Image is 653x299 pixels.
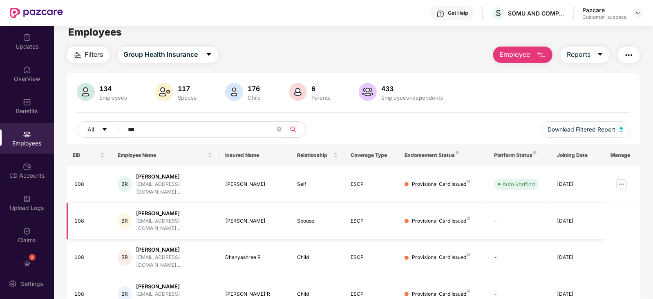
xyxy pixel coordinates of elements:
[225,181,284,188] div: [PERSON_NAME]
[18,280,45,288] div: Settings
[582,6,626,14] div: Pazcare
[541,121,630,138] button: Download Filtered Report
[23,66,31,74] img: svg+xml;base64,PHN2ZyBpZD0iSG9tZSIgeG1sbnM9Imh0dHA6Ly93d3cudzMub3JnLzIwMDAvc3ZnIiB3aWR0aD0iMjAiIG...
[136,254,212,269] div: [EMAIL_ADDRESS][DOMAIN_NAME]...
[68,26,122,38] span: Employees
[412,217,470,225] div: Provisional Card Issued
[467,180,470,183] img: svg+xml;base64,PHN2ZyB4bWxucz0iaHR0cDovL3d3dy53My5vcmcvMjAwMC9zdmciIHdpZHRoPSI4IiBoZWlnaHQ9IjgiIH...
[550,144,604,166] th: Joining Date
[412,254,470,261] div: Provisional Card Issued
[225,254,284,261] div: Dhanyashree R
[557,290,598,298] div: [DATE]
[118,47,218,63] button: Group Health Insurancecaret-down
[286,126,302,133] span: search
[73,50,83,60] img: svg+xml;base64,PHN2ZyB4bWxucz0iaHR0cDovL3d3dy53My5vcmcvMjAwMC9zdmciIHdpZHRoPSIyNCIgaGVpZ2h0PSIyNC...
[380,85,445,93] div: 433
[557,181,598,188] div: [DATE]
[467,290,470,293] img: svg+xml;base64,PHN2ZyB4bWxucz0iaHR0cDovL3d3dy53My5vcmcvMjAwMC9zdmciIHdpZHRoPSI4IiBoZWlnaHQ9IjgiIH...
[111,144,219,166] th: Employee Name
[177,85,199,93] div: 117
[136,246,212,254] div: [PERSON_NAME]
[597,51,604,58] span: caret-down
[448,10,468,16] div: Get Help
[412,181,470,188] div: Provisional Card Issued
[310,94,333,101] div: Parents
[23,195,31,203] img: svg+xml;base64,PHN2ZyBpZD0iVXBsb2FkX0xvZ3MiIGRhdGEtbmFtZT0iVXBsb2FkIExvZ3MiIHhtbG5zPSJodHRwOi8vd3...
[496,8,501,18] span: S
[118,176,132,192] div: BR
[351,290,392,298] div: ESCP
[98,94,129,101] div: Employees
[23,259,31,268] img: svg+xml;base64,PHN2ZyBpZD0iRW5kb3JzZW1lbnRzIiB4bWxucz0iaHR0cDovL3d3dy53My5vcmcvMjAwMC9zdmciIHdpZH...
[155,83,173,101] img: svg+xml;base64,PHN2ZyB4bWxucz0iaHR0cDovL3d3dy53My5vcmcvMjAwMC9zdmciIHhtbG5zOnhsaW5rPSJodHRwOi8vd3...
[344,144,398,166] th: Coverage Type
[467,216,470,220] img: svg+xml;base64,PHN2ZyB4bWxucz0iaHR0cDovL3d3dy53My5vcmcvMjAwMC9zdmciIHdpZHRoPSI4IiBoZWlnaHQ9IjgiIH...
[582,14,626,20] div: Customer_success
[102,127,107,133] span: caret-down
[136,181,212,196] div: [EMAIL_ADDRESS][DOMAIN_NAME]...
[561,47,610,63] button: Reportscaret-down
[297,181,338,188] div: Self
[23,227,31,235] img: svg+xml;base64,PHN2ZyBpZD0iQ2xhaW0iIHhtbG5zPSJodHRwOi8vd3d3LnczLm9yZy8yMDAwL3N2ZyIgd2lkdGg9IjIwIi...
[380,94,445,101] div: Employees+dependents
[557,254,598,261] div: [DATE]
[456,151,459,154] img: svg+xml;base64,PHN2ZyB4bWxucz0iaHR0cDovL3d3dy53My5vcmcvMjAwMC9zdmciIHdpZHRoPSI4IiBoZWlnaHQ9IjgiIH...
[557,217,598,225] div: [DATE]
[502,180,535,188] div: Auto Verified
[493,47,552,63] button: Employee
[548,125,615,134] span: Download Filtered Report
[225,217,284,225] div: [PERSON_NAME]
[85,49,103,60] span: Filters
[23,33,31,42] img: svg+xml;base64,PHN2ZyBpZD0iVXBkYXRlZCIgeG1sbnM9Imh0dHA6Ly93d3cudzMub3JnLzIwMDAvc3ZnIiB3aWR0aD0iMj...
[619,127,624,132] img: svg+xml;base64,PHN2ZyB4bWxucz0iaHR0cDovL3d3dy53My5vcmcvMjAwMC9zdmciIHhtbG5zOnhsaW5rPSJodHRwOi8vd3...
[206,51,212,58] span: caret-down
[118,213,132,229] div: BR
[467,253,470,256] img: svg+xml;base64,PHN2ZyB4bWxucz0iaHR0cDovL3d3dy53My5vcmcvMjAwMC9zdmciIHdpZHRoPSI4IiBoZWlnaHQ9IjgiIH...
[624,50,634,60] img: svg+xml;base64,PHN2ZyB4bWxucz0iaHR0cDovL3d3dy53My5vcmcvMjAwMC9zdmciIHdpZHRoPSIyNCIgaGVpZ2h0PSIyNC...
[436,10,445,18] img: svg+xml;base64,PHN2ZyBpZD0iSGVscC0zMngzMiIgeG1sbnM9Imh0dHA6Ly93d3cudzMub3JnLzIwMDAvc3ZnIiB3aWR0aD...
[567,49,590,60] span: Reports
[297,217,338,225] div: Spouse
[77,83,95,101] img: svg+xml;base64,PHN2ZyB4bWxucz0iaHR0cDovL3d3dy53My5vcmcvMjAwMC9zdmciIHhtbG5zOnhsaW5rPSJodHRwOi8vd3...
[225,290,284,298] div: [PERSON_NAME] R
[136,217,212,233] div: [EMAIL_ADDRESS][DOMAIN_NAME]...
[246,85,263,93] div: 176
[29,254,36,261] div: 2
[297,254,338,261] div: Child
[351,254,392,261] div: ESCP
[246,94,263,101] div: Child
[88,125,94,134] span: All
[136,210,212,217] div: [PERSON_NAME]
[75,254,105,261] div: 108
[351,217,392,225] div: ESCP
[23,163,31,171] img: svg+xml;base64,PHN2ZyBpZD0iQ0RfQWNjb3VudHMiIGRhdGEtbmFtZT0iQ0QgQWNjb3VudHMiIHhtbG5zPSJodHRwOi8vd3...
[635,10,642,16] img: svg+xml;base64,PHN2ZyBpZD0iRHJvcGRvd24tMzJ4MzIiIHhtbG5zPSJodHRwOi8vd3d3LnczLm9yZy8yMDAwL3N2ZyIgd2...
[73,152,99,158] span: EID
[23,98,31,106] img: svg+xml;base64,PHN2ZyBpZD0iQmVuZWZpdHMiIHhtbG5zPSJodHRwOi8vd3d3LnczLm9yZy8yMDAwL3N2ZyIgd2lkdGg9Ij...
[98,85,129,93] div: 134
[9,280,17,288] img: svg+xml;base64,PHN2ZyBpZD0iU2V0dGluZy0yMHgyMCIgeG1sbnM9Imh0dHA6Ly93d3cudzMub3JnLzIwMDAvc3ZnIiB3aW...
[615,178,628,191] img: manageButton
[124,49,198,60] span: Group Health Insurance
[277,127,282,132] span: close-circle
[75,217,105,225] div: 108
[136,283,212,290] div: [PERSON_NAME]
[533,151,537,154] img: svg+xml;base64,PHN2ZyB4bWxucz0iaHR0cDovL3d3dy53My5vcmcvMjAwMC9zdmciIHdpZHRoPSI4IiBoZWlnaHQ9IjgiIH...
[297,152,332,158] span: Relationship
[405,152,481,158] div: Endorsement Status
[488,203,550,240] td: -
[289,83,307,101] img: svg+xml;base64,PHN2ZyB4bWxucz0iaHR0cDovL3d3dy53My5vcmcvMjAwMC9zdmciIHhtbG5zOnhsaW5rPSJodHRwOi8vd3...
[359,83,377,101] img: svg+xml;base64,PHN2ZyB4bWxucz0iaHR0cDovL3d3dy53My5vcmcvMjAwMC9zdmciIHhtbG5zOnhsaW5rPSJodHRwOi8vd3...
[225,83,243,101] img: svg+xml;base64,PHN2ZyB4bWxucz0iaHR0cDovL3d3dy53My5vcmcvMjAwMC9zdmciIHhtbG5zOnhsaW5rPSJodHRwOi8vd3...
[286,121,306,138] button: search
[67,47,110,63] button: Filters
[604,144,640,166] th: Manage
[10,8,63,18] img: New Pazcare Logo
[177,94,199,101] div: Spouse
[75,290,105,298] div: 108
[291,144,344,166] th: Relationship
[412,290,470,298] div: Provisional Card Issued
[537,50,546,60] img: svg+xml;base64,PHN2ZyB4bWxucz0iaHR0cDovL3d3dy53My5vcmcvMjAwMC9zdmciIHhtbG5zOnhsaW5rPSJodHRwOi8vd3...
[67,144,112,166] th: EID
[118,152,206,158] span: Employee Name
